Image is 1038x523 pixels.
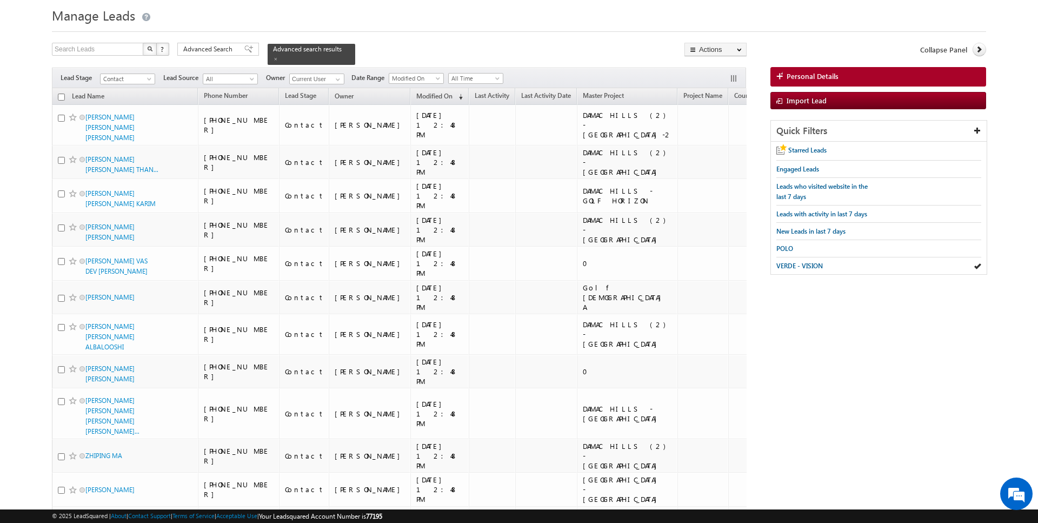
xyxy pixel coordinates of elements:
a: Master Project [577,90,629,104]
div: [PERSON_NAME] [335,259,405,268]
div: Contact [285,409,324,419]
div: [PHONE_NUMBER] [204,480,274,499]
a: [PERSON_NAME] [PERSON_NAME] [PERSON_NAME] [85,113,135,142]
div: [PERSON_NAME] [335,367,405,376]
div: [PHONE_NUMBER] [204,288,274,307]
div: [PERSON_NAME] [335,293,405,302]
a: Lead Name [66,90,110,104]
a: Terms of Service [172,512,215,519]
a: Lead Stage [280,90,322,104]
div: Golf [DEMOGRAPHIC_DATA] A [583,283,673,312]
div: DAMAC HILLS (2) - [GEOGRAPHIC_DATA] [583,320,673,349]
input: Check all records [58,94,65,101]
div: [DATE] 12:48 PM [416,283,464,312]
span: Date Range [351,73,389,83]
div: Contact [285,329,324,339]
span: ? [161,44,165,54]
span: Lead Stage [285,91,316,100]
span: Owner [266,73,289,83]
div: [PHONE_NUMBER] [204,254,274,273]
button: ? [156,43,169,56]
span: Engaged Leads [776,165,819,173]
a: Last Activity Date [516,90,576,104]
span: Contact [101,74,152,84]
span: Project Name [683,91,722,100]
div: [PERSON_NAME] [335,157,405,167]
span: Import Lead [787,96,827,105]
a: Show All Items [330,74,343,85]
div: [GEOGRAPHIC_DATA] - [GEOGRAPHIC_DATA] [583,475,673,504]
div: DAMAC HILLS - [GEOGRAPHIC_DATA] [583,404,673,423]
div: [DATE] 12:48 PM [416,215,464,244]
div: [PHONE_NUMBER] [204,220,274,240]
span: Manage Leads [52,6,135,24]
div: [DATE] 12:48 PM [416,148,464,177]
div: [PERSON_NAME] [335,485,405,494]
div: Contact [285,293,324,302]
div: Contact [285,367,324,376]
span: Collapse Panel [920,45,967,55]
div: [PERSON_NAME] [335,191,405,201]
span: Lead Source [163,73,203,83]
span: Starred Leads [788,146,827,154]
a: [PERSON_NAME] [85,293,135,301]
span: All Time [449,74,500,83]
a: Contact [100,74,155,84]
div: [PERSON_NAME] [335,225,405,235]
div: Contact [285,157,324,167]
div: [PERSON_NAME] [335,329,405,339]
a: Country [729,90,762,104]
div: DAMAC HILLS - GOLF HORIZON [583,186,673,206]
div: Contact [285,485,324,494]
a: [PERSON_NAME] [PERSON_NAME] [85,223,135,241]
div: [DATE] 12:48 PM [416,181,464,210]
div: 0 [583,367,673,376]
span: © 2025 LeadSquared | | | | | [52,511,382,521]
div: DAMAC HILLS (2) - [GEOGRAPHIC_DATA] [583,148,673,177]
span: Master Project [583,91,624,100]
div: [PHONE_NUMBER] [204,404,274,423]
div: [PHONE_NUMBER] [204,186,274,206]
div: [DATE] 12:48 PM [416,320,464,349]
span: (sorted descending) [454,92,463,101]
span: Leads who visited website in the last 7 days [776,182,868,201]
a: All Time [448,73,503,84]
div: [PHONE_NUMBER] [204,115,274,135]
span: VERDE - VISION [776,262,823,270]
div: [PERSON_NAME] [335,120,405,130]
a: Phone Number [198,90,253,104]
div: Contact [285,120,324,130]
span: Your Leadsquared Account Number is [259,512,382,520]
img: Search [147,46,152,51]
a: Personal Details [770,67,986,87]
span: Personal Details [787,71,839,81]
span: 77195 [366,512,382,520]
div: [PERSON_NAME] [335,451,405,461]
a: About [111,512,127,519]
div: [DATE] 12:48 PM [416,441,464,471]
a: [PERSON_NAME] [PERSON_NAME] [85,365,135,383]
div: Contact [285,451,324,461]
span: POLO [776,244,793,253]
div: Contact [285,259,324,268]
a: [PERSON_NAME] [85,486,135,494]
a: [PERSON_NAME] [PERSON_NAME] THAN... [85,155,158,174]
div: DAMAC HILLS (2) - [GEOGRAPHIC_DATA] [583,215,673,244]
a: Modified On [389,73,444,84]
div: [PHONE_NUMBER] [204,153,274,172]
div: Quick Filters [771,121,987,142]
a: Modified On (sorted descending) [411,90,468,104]
span: Owner [335,92,354,100]
div: Contact [285,191,324,201]
a: [PERSON_NAME] [PERSON_NAME] KARIM [85,189,156,208]
a: Last Activity [469,90,515,104]
div: [PHONE_NUMBER] [204,362,274,381]
button: Actions [684,43,747,56]
div: Contact [285,225,324,235]
div: [PERSON_NAME] [335,409,405,419]
span: Modified On [416,92,453,100]
a: Project Name [678,90,728,104]
span: Modified On [389,74,441,83]
input: Type to Search [289,74,344,84]
span: Country [734,91,757,100]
